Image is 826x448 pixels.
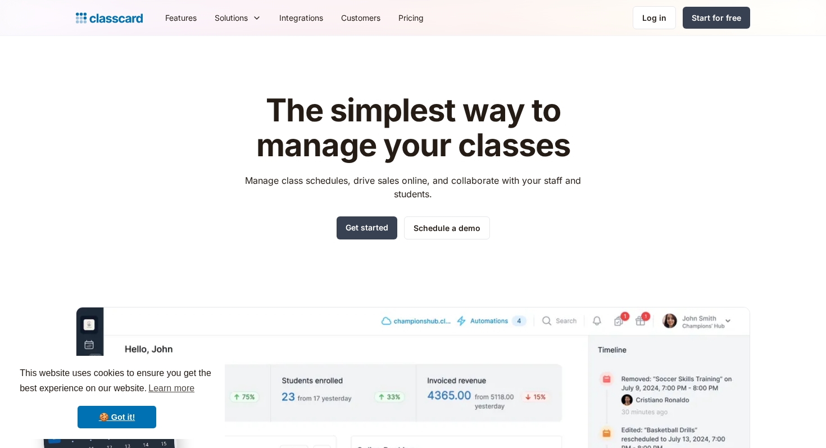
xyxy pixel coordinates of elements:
p: Manage class schedules, drive sales online, and collaborate with your staff and students. [235,174,592,201]
h1: The simplest way to manage your classes [235,93,592,162]
a: Pricing [389,5,433,30]
a: home [76,10,143,26]
div: cookieconsent [9,356,225,439]
a: Features [156,5,206,30]
a: Log in [633,6,676,29]
div: Solutions [206,5,270,30]
a: dismiss cookie message [78,406,156,428]
div: Solutions [215,12,248,24]
a: learn more about cookies [147,380,196,397]
div: Log in [642,12,666,24]
div: Start for free [692,12,741,24]
span: This website uses cookies to ensure you get the best experience on our website. [20,366,214,397]
a: Integrations [270,5,332,30]
a: Start for free [683,7,750,29]
a: Schedule a demo [404,216,490,239]
a: Get started [337,216,397,239]
a: Customers [332,5,389,30]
